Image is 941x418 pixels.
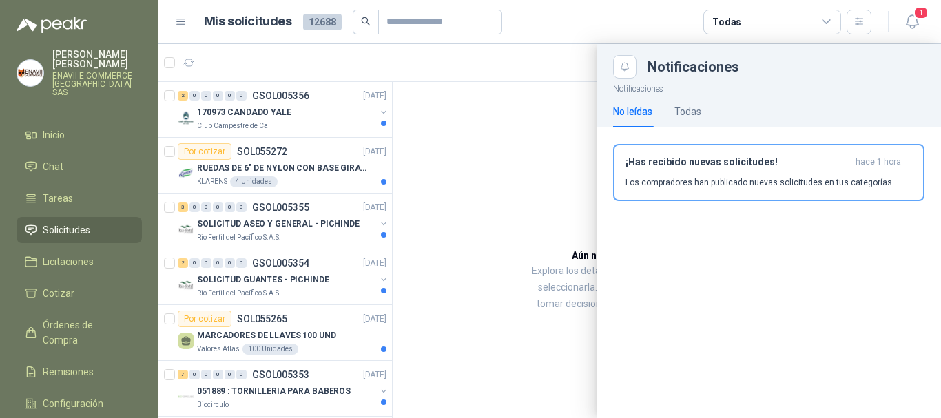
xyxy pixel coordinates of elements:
[17,17,87,33] img: Logo peakr
[613,55,637,79] button: Close
[613,104,652,119] div: No leídas
[17,312,142,353] a: Órdenes de Compra
[900,10,924,34] button: 1
[17,122,142,148] a: Inicio
[52,72,142,96] p: ENAVII E-COMMERCE [GEOGRAPHIC_DATA] SAS
[43,364,94,379] span: Remisiones
[17,390,142,417] a: Configuración
[625,156,850,168] h3: ¡Has recibido nuevas solicitudes!
[52,50,142,69] p: [PERSON_NAME] [PERSON_NAME]
[613,144,924,201] button: ¡Has recibido nuevas solicitudes!hace 1 hora Los compradores han publicado nuevas solicitudes en ...
[43,191,73,206] span: Tareas
[43,286,74,301] span: Cotizar
[361,17,371,26] span: search
[17,154,142,180] a: Chat
[597,79,941,96] p: Notificaciones
[17,217,142,243] a: Solicitudes
[43,222,90,238] span: Solicitudes
[913,6,929,19] span: 1
[648,60,924,74] div: Notificaciones
[17,280,142,306] a: Cotizar
[17,359,142,385] a: Remisiones
[43,317,129,348] span: Órdenes de Compra
[43,254,94,269] span: Licitaciones
[625,176,894,189] p: Los compradores han publicado nuevas solicitudes en tus categorías.
[712,14,741,30] div: Todas
[674,104,701,119] div: Todas
[43,127,65,143] span: Inicio
[303,14,342,30] span: 12688
[17,185,142,211] a: Tareas
[17,249,142,275] a: Licitaciones
[17,60,43,86] img: Company Logo
[43,159,63,174] span: Chat
[204,12,292,32] h1: Mis solicitudes
[43,396,103,411] span: Configuración
[856,156,901,168] span: hace 1 hora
